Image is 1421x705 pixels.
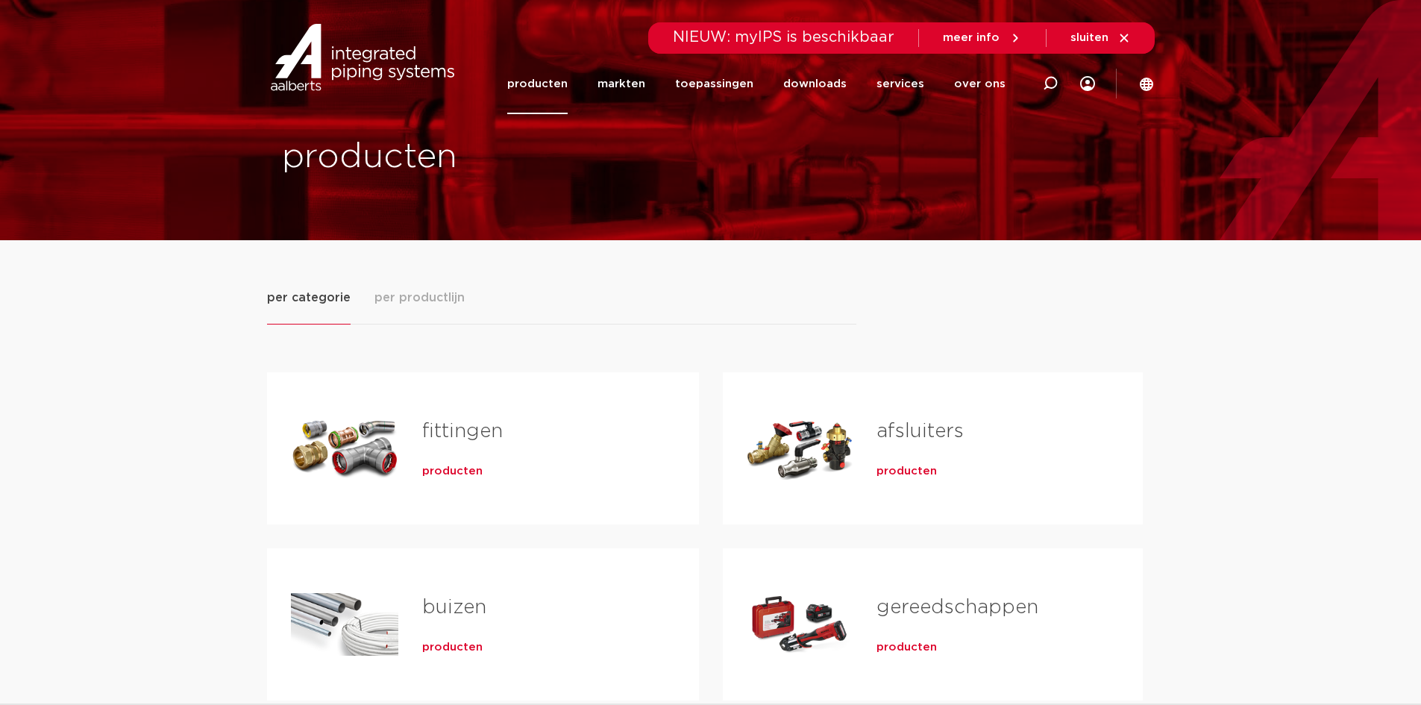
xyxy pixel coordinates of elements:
span: sluiten [1070,32,1108,43]
nav: Menu [507,54,1006,114]
a: fittingen [422,422,503,441]
span: NIEUW: myIPS is beschikbaar [673,30,894,45]
h1: producten [282,134,703,181]
a: afsluiters [876,422,964,441]
a: producten [507,54,568,114]
a: downloads [783,54,847,114]
a: over ons [954,54,1006,114]
a: toepassingen [675,54,753,114]
a: meer info [943,31,1022,45]
span: per productlijn [374,289,465,307]
a: services [876,54,924,114]
a: sluiten [1070,31,1131,45]
div: my IPS [1080,54,1095,114]
a: producten [876,464,937,479]
a: markten [597,54,645,114]
a: producten [876,640,937,655]
a: gereedschappen [876,598,1038,617]
a: producten [422,640,483,655]
a: producten [422,464,483,479]
span: per categorie [267,289,351,307]
span: meer info [943,32,1000,43]
a: buizen [422,598,486,617]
